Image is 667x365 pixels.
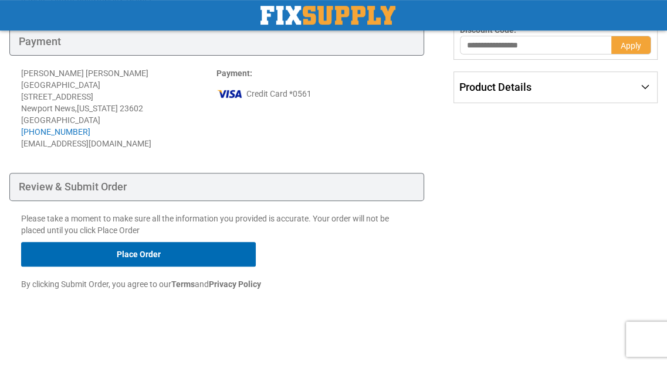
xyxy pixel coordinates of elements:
strong: : [216,69,252,78]
p: Please take a moment to make sure all the information you provided is accurate. Your order will n... [21,213,412,236]
span: [EMAIL_ADDRESS][DOMAIN_NAME] [21,139,151,148]
strong: Terms [171,279,195,289]
span: Apply [621,41,641,50]
a: store logo [260,6,395,25]
p: By clicking Submit Order, you agree to our and [21,278,412,290]
span: Payment [216,69,250,78]
div: [PERSON_NAME] [PERSON_NAME] [GEOGRAPHIC_DATA] [STREET_ADDRESS] Newport News , 23602 [GEOGRAPHIC_D... [21,67,216,138]
span: Product Details [459,81,531,93]
button: Apply [611,36,651,54]
div: Review & Submit Order [9,173,424,201]
strong: Privacy Policy [209,279,261,289]
img: Fix Industrial Supply [260,6,395,25]
div: Credit Card *0561 [216,85,412,103]
span: [US_STATE] [77,104,118,113]
button: Place Order [21,242,256,267]
div: Payment [9,28,424,56]
a: [PHONE_NUMBER] [21,127,90,137]
img: vi.png [216,85,243,103]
